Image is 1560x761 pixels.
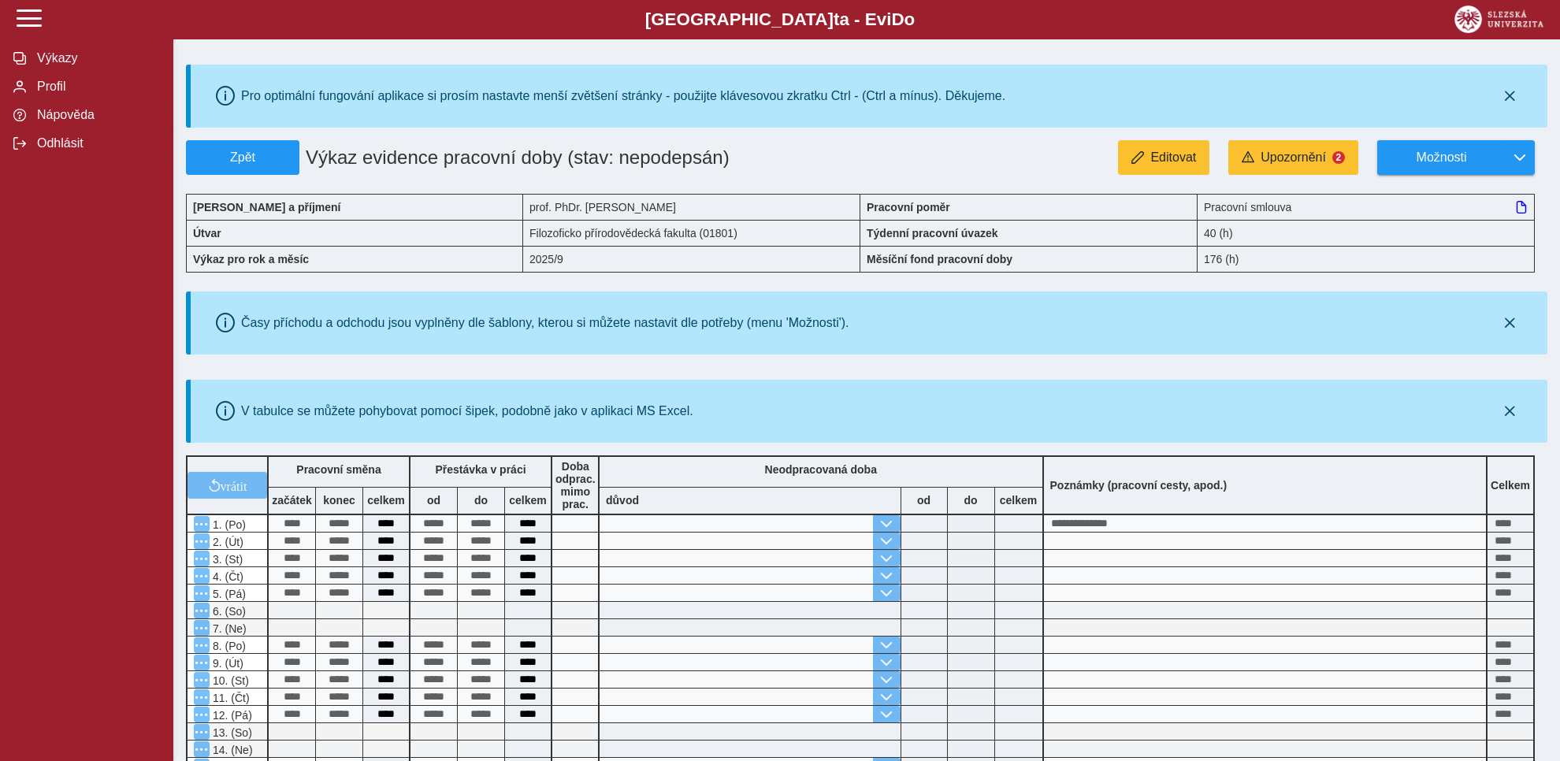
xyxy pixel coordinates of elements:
[32,136,160,150] span: Odhlásit
[194,637,210,653] button: Menu
[523,220,860,246] div: Filozoficko přírodovědecká fakulta (01801)
[296,463,381,476] b: Pracovní směna
[188,472,267,499] button: vrátit
[1198,194,1535,220] div: Pracovní smlouva
[210,518,246,531] span: 1. (Po)
[555,460,596,510] b: Doba odprac. mimo prac.
[523,246,860,273] div: 2025/9
[194,672,210,688] button: Menu
[194,551,210,566] button: Menu
[210,622,247,635] span: 7. (Ne)
[194,707,210,722] button: Menu
[1491,479,1530,492] b: Celkem
[210,605,246,618] span: 6. (So)
[867,227,998,239] b: Týdenní pracovní úvazek
[194,689,210,705] button: Menu
[363,494,409,507] b: celkem
[1391,150,1492,165] span: Možnosti
[1454,6,1543,33] img: logo_web_su.png
[410,494,457,507] b: od
[210,709,252,722] span: 12. (Pá)
[210,726,252,739] span: 13. (So)
[193,150,292,165] span: Zpět
[210,553,243,566] span: 3. (St)
[210,744,253,756] span: 14. (Ne)
[1261,150,1326,165] span: Upozornění
[210,657,243,670] span: 9. (Út)
[891,9,904,29] span: D
[241,404,693,418] div: V tabulce se můžete pohybovat pomocí šipek, podobně jako v aplikaci MS Excel.
[194,568,210,584] button: Menu
[210,570,243,583] span: 4. (Čt)
[32,80,160,94] span: Profil
[194,655,210,670] button: Menu
[299,140,753,175] h1: Výkaz evidence pracovní doby (stav: nepodepsán)
[194,533,210,549] button: Menu
[194,620,210,636] button: Menu
[210,536,243,548] span: 2. (Út)
[193,201,340,213] b: [PERSON_NAME] a příjmení
[210,640,246,652] span: 8. (Po)
[901,494,947,507] b: od
[1044,479,1234,492] b: Poznámky (pracovní cesty, apod.)
[1228,140,1358,175] button: Upozornění2
[995,494,1042,507] b: celkem
[765,463,877,476] b: Neodpracovaná doba
[1150,150,1196,165] span: Editovat
[1198,246,1535,273] div: 176 (h)
[193,253,309,265] b: Výkaz pro rok a měsíc
[458,494,504,507] b: do
[606,494,639,507] b: důvod
[221,479,247,492] span: vrátit
[193,227,221,239] b: Útvar
[316,494,362,507] b: konec
[210,674,249,687] span: 10. (St)
[904,9,916,29] span: o
[186,140,299,175] button: Zpět
[32,51,160,65] span: Výkazy
[194,516,210,532] button: Menu
[1198,220,1535,246] div: 40 (h)
[867,253,1012,265] b: Měsíční fond pracovní doby
[241,316,849,330] div: Časy příchodu a odchodu jsou vyplněny dle šablony, kterou si můžete nastavit dle potřeby (menu 'M...
[194,741,210,757] button: Menu
[834,9,839,29] span: t
[210,692,250,704] span: 11. (Čt)
[47,9,1513,30] b: [GEOGRAPHIC_DATA] a - Evi
[194,724,210,740] button: Menu
[194,603,210,618] button: Menu
[1377,140,1505,175] button: Možnosti
[32,108,160,122] span: Nápověda
[241,89,1005,103] div: Pro optimální fungování aplikace si prosím nastavte menší zvětšení stránky - použijte klávesovou ...
[948,494,994,507] b: do
[1332,151,1345,164] span: 2
[269,494,315,507] b: začátek
[867,201,950,213] b: Pracovní poměr
[194,585,210,601] button: Menu
[435,463,526,476] b: Přestávka v práci
[523,194,860,220] div: prof. PhDr. [PERSON_NAME]
[505,494,551,507] b: celkem
[210,588,246,600] span: 5. (Pá)
[1118,140,1209,175] button: Editovat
